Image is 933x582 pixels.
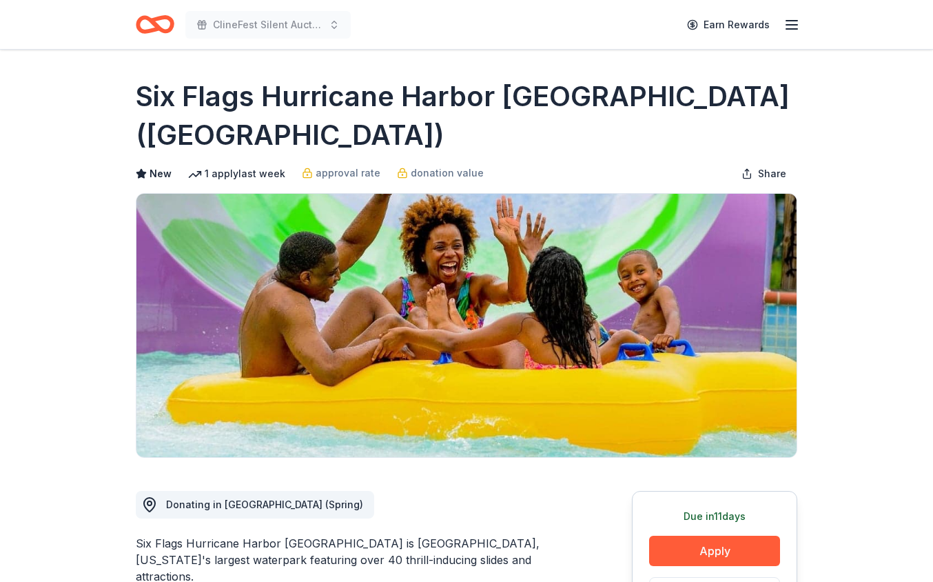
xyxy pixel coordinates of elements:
[185,11,351,39] button: ClineFest Silent Auction
[316,165,380,181] span: approval rate
[730,160,797,188] button: Share
[679,12,778,37] a: Earn Rewards
[136,8,174,41] a: Home
[758,165,786,182] span: Share
[397,165,484,181] a: donation value
[188,165,285,182] div: 1 apply last week
[150,165,172,182] span: New
[136,77,797,154] h1: Six Flags Hurricane Harbor [GEOGRAPHIC_DATA] ([GEOGRAPHIC_DATA])
[411,165,484,181] span: donation value
[166,499,363,510] span: Donating in [GEOGRAPHIC_DATA] (Spring)
[302,165,380,181] a: approval rate
[213,17,323,33] span: ClineFest Silent Auction
[649,536,780,566] button: Apply
[649,508,780,525] div: Due in 11 days
[136,194,797,457] img: Image for Six Flags Hurricane Harbor Splashtown (Houston)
